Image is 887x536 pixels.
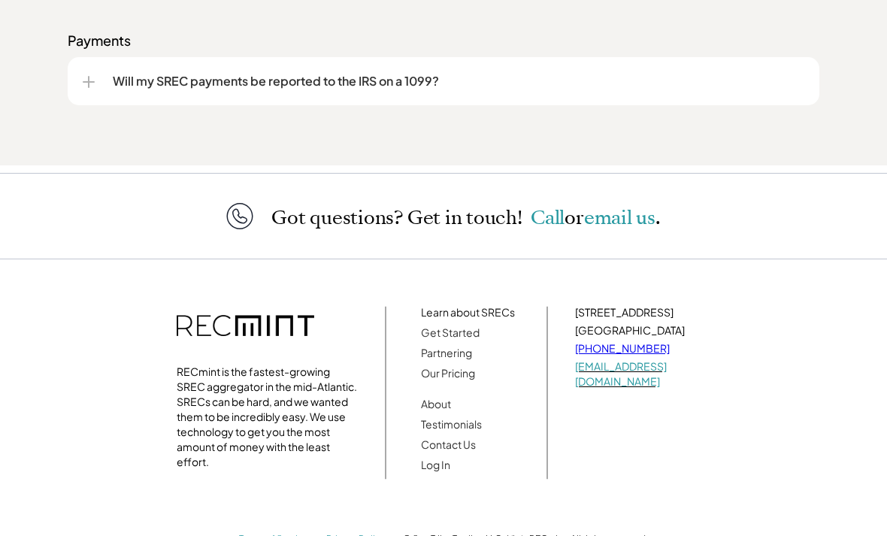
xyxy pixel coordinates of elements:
a: Get Started [421,326,480,339]
p: Will my SREC payments be reported to the IRS on a 1099? [113,72,804,90]
a: [PHONE_NUMBER] [575,341,670,355]
span: . [655,204,661,231]
a: Log In [421,458,450,471]
p: Payments [68,32,819,50]
a: email us [584,204,655,231]
a: Contact Us [421,438,476,451]
p: [GEOGRAPHIC_DATA] [575,323,711,338]
a: Partnering [421,346,472,359]
span: or [565,204,584,231]
a: Testimonials [421,417,482,431]
p: [STREET_ADDRESS] [575,304,711,319]
a: Our Pricing [421,366,475,380]
a: About [421,397,451,410]
p: Got questions? Get in touch! [271,207,660,228]
a: Call [531,204,565,231]
p: RECmint is the fastest-growing SREC aggregator in the mid-Atlantic. SRECs can be hard, and we wan... [177,364,358,469]
a: Learn about SRECs [421,305,515,319]
a: [EMAIL_ADDRESS][DOMAIN_NAME] [575,359,667,388]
